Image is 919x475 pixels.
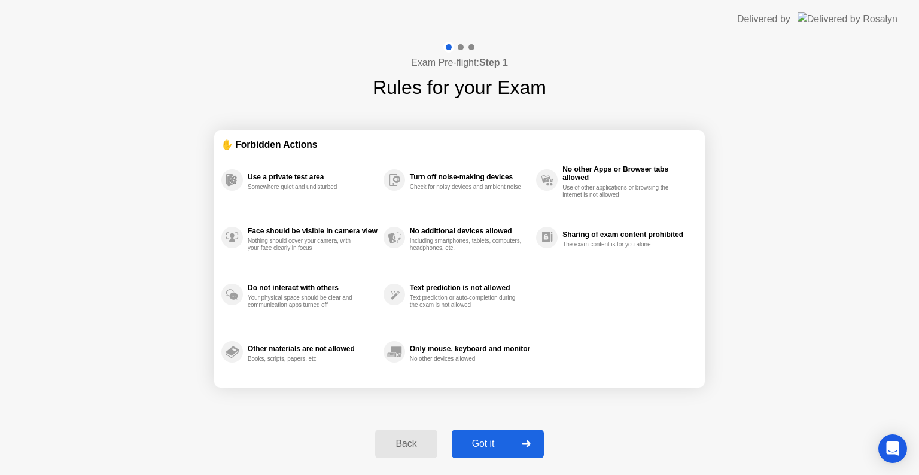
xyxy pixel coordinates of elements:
[221,138,698,151] div: ✋ Forbidden Actions
[248,284,378,292] div: Do not interact with others
[878,434,907,463] div: Open Intercom Messenger
[410,355,523,363] div: No other devices allowed
[375,430,437,458] button: Back
[373,73,546,102] h1: Rules for your Exam
[248,355,361,363] div: Books, scripts, papers, etc
[455,439,512,449] div: Got it
[248,294,361,309] div: Your physical space should be clear and communication apps turned off
[410,345,530,353] div: Only mouse, keyboard and monitor
[248,227,378,235] div: Face should be visible in camera view
[410,227,530,235] div: No additional devices allowed
[410,237,523,252] div: Including smartphones, tablets, computers, headphones, etc.
[562,184,675,199] div: Use of other applications or browsing the internet is not allowed
[798,12,897,26] img: Delivered by Rosalyn
[562,165,692,182] div: No other Apps or Browser tabs allowed
[248,173,378,181] div: Use a private test area
[248,345,378,353] div: Other materials are not allowed
[410,173,530,181] div: Turn off noise-making devices
[379,439,433,449] div: Back
[410,284,530,292] div: Text prediction is not allowed
[562,230,692,239] div: Sharing of exam content prohibited
[410,184,523,191] div: Check for noisy devices and ambient noise
[479,57,508,68] b: Step 1
[410,294,523,309] div: Text prediction or auto-completion during the exam is not allowed
[248,237,361,252] div: Nothing should cover your camera, with your face clearly in focus
[248,184,361,191] div: Somewhere quiet and undisturbed
[452,430,544,458] button: Got it
[411,56,508,70] h4: Exam Pre-flight:
[562,241,675,248] div: The exam content is for you alone
[737,12,790,26] div: Delivered by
